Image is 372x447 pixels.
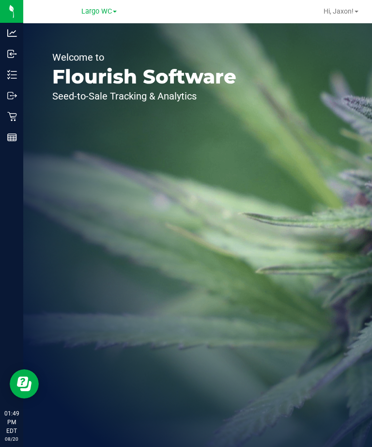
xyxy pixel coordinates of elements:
[7,70,17,80] inline-svg: Inventory
[10,369,39,398] iframe: Resource center
[52,91,236,101] p: Seed-to-Sale Tracking & Analytics
[52,67,236,86] p: Flourish Software
[324,7,354,15] span: Hi, Jaxon!
[7,49,17,59] inline-svg: Inbound
[4,409,19,435] p: 01:49 PM EDT
[7,28,17,38] inline-svg: Analytics
[52,52,236,62] p: Welcome to
[7,91,17,100] inline-svg: Outbound
[81,7,112,16] span: Largo WC
[7,132,17,142] inline-svg: Reports
[4,435,19,443] p: 08/20
[7,112,17,121] inline-svg: Retail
